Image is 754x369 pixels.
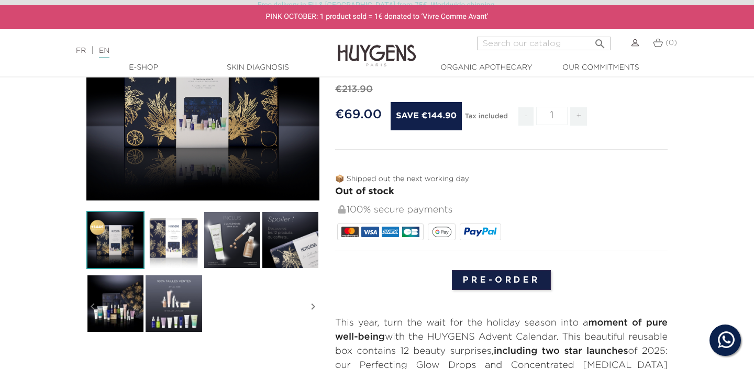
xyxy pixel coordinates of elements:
[335,85,373,94] span: €213.90
[548,62,653,73] a: Our commitments
[337,199,668,221] div: 100% secure payments
[361,227,379,237] img: VISA
[666,39,677,47] span: (0)
[494,346,628,356] strong: including two star launches
[434,62,539,73] a: Organic Apothecary
[335,318,668,342] strong: moment of pure well-being
[91,62,196,73] a: E-Shop
[335,187,394,196] span: Out of stock
[382,227,399,237] img: AMEX
[391,102,462,130] span: Save €144.90
[86,281,99,333] i: 
[518,107,533,126] span: -
[465,105,508,133] div: Tax included
[591,33,609,48] button: 
[477,37,611,50] input: Search
[432,227,452,237] img: google_pay
[205,62,310,73] a: Skin Diagnosis
[335,108,382,121] span: €69.00
[570,107,587,126] span: +
[307,281,319,333] i: 
[402,227,419,237] img: CB_NATIONALE
[335,174,668,185] p: 📦 Shipped out the next working day
[338,28,416,68] img: Huygens
[594,35,606,47] i: 
[76,47,86,54] a: FR
[71,44,306,57] div: |
[536,107,568,125] input: Quantity
[338,205,346,214] img: 100% secure payments
[99,47,109,58] a: EN
[452,270,551,290] input: Pre-order
[341,227,359,237] img: MASTERCARD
